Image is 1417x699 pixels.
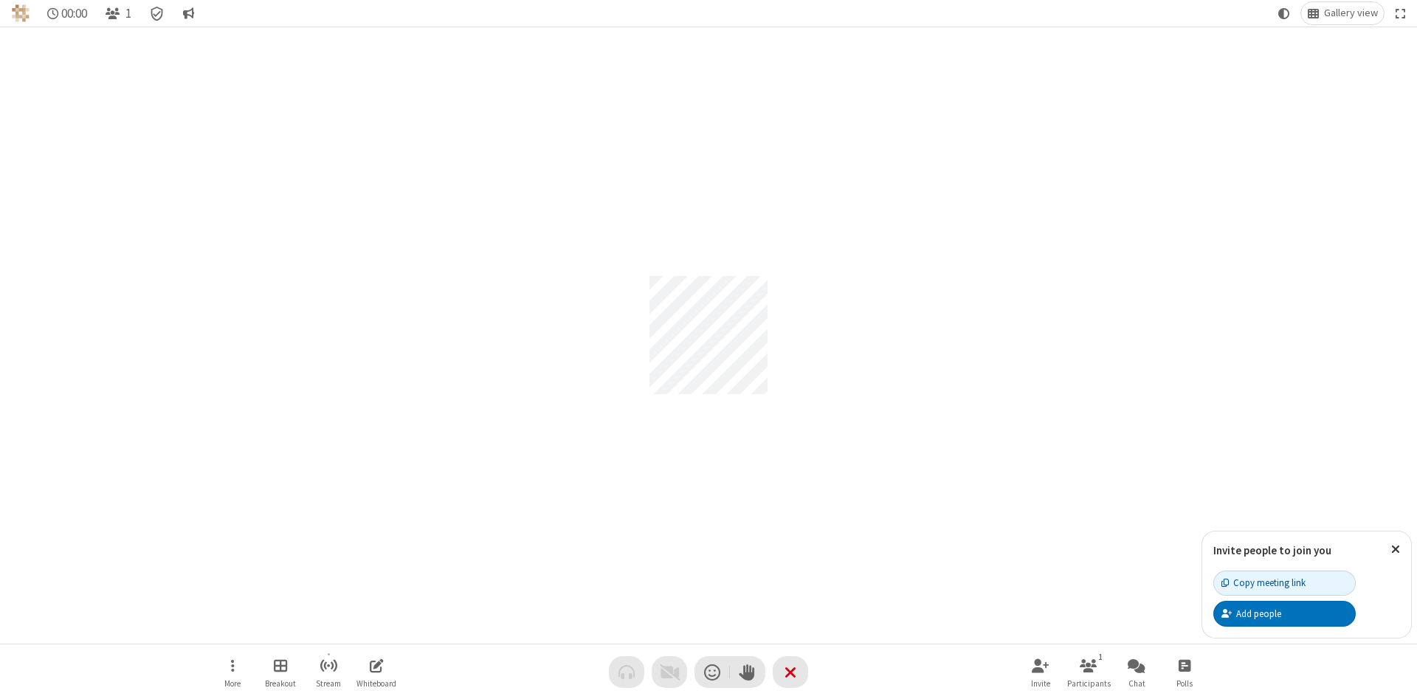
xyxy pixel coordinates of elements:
[1301,2,1384,24] button: Change layout
[694,656,730,688] button: Send a reaction
[224,679,241,688] span: More
[176,2,200,24] button: Conversation
[730,656,765,688] button: Raise hand
[1390,2,1412,24] button: Fullscreen
[1324,7,1378,19] span: Gallery view
[609,656,644,688] button: Audio problem - check your Internet connection or call by phone
[306,651,351,693] button: Start streaming
[143,2,171,24] div: Meeting details Encryption enabled
[61,7,87,21] span: 00:00
[1128,679,1145,688] span: Chat
[316,679,341,688] span: Stream
[258,651,303,693] button: Manage Breakout Rooms
[652,656,687,688] button: Video
[1213,601,1356,626] button: Add people
[1067,679,1111,688] span: Participants
[1094,650,1107,664] div: 1
[773,656,808,688] button: End or leave meeting
[1031,679,1050,688] span: Invite
[356,679,396,688] span: Whiteboard
[1213,571,1356,596] button: Copy meeting link
[354,651,399,693] button: Open shared whiteboard
[125,7,131,21] span: 1
[1221,576,1306,590] div: Copy meeting link
[210,651,255,693] button: Open menu
[12,4,30,22] img: QA Selenium DO NOT DELETE OR CHANGE
[265,679,296,688] span: Breakout
[41,2,94,24] div: Timer
[1272,2,1296,24] button: Using system theme
[1018,651,1063,693] button: Invite participants (Alt+I)
[1066,651,1111,693] button: Open participant list
[99,2,137,24] button: Open participant list
[1176,679,1193,688] span: Polls
[1213,543,1331,557] label: Invite people to join you
[1162,651,1207,693] button: Open poll
[1380,531,1411,568] button: Close popover
[1114,651,1159,693] button: Open chat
